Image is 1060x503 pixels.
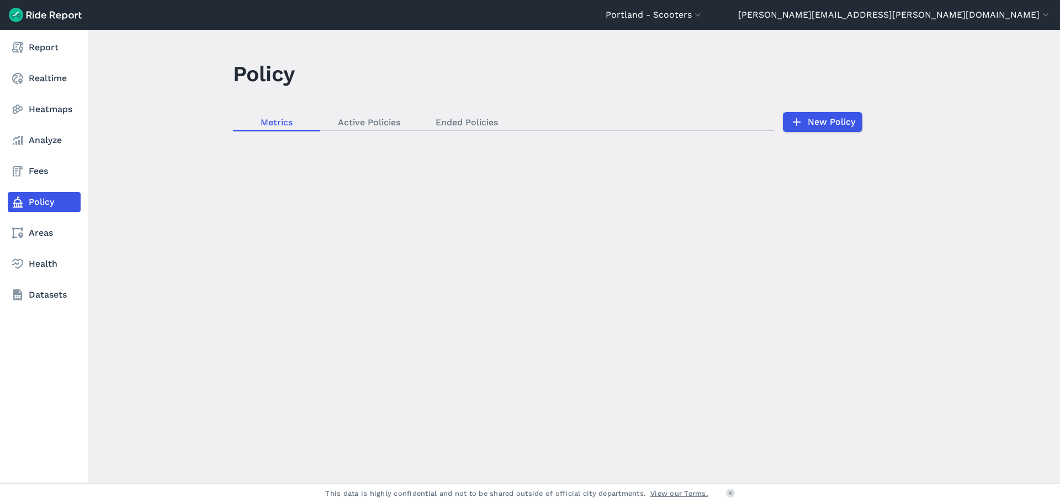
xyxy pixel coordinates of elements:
button: [PERSON_NAME][EMAIL_ADDRESS][PERSON_NAME][DOMAIN_NAME] [738,8,1051,22]
a: Areas [8,223,81,243]
a: Datasets [8,285,81,305]
a: Policy [8,192,81,212]
a: Fees [8,161,81,181]
button: Portland - Scooters [606,8,703,22]
img: Ride Report [9,8,82,22]
a: Heatmaps [8,99,81,119]
div: loading [35,30,1060,483]
a: Report [8,38,81,57]
a: View our Terms. [650,488,708,499]
a: Analyze [8,130,81,150]
a: Health [8,254,81,274]
a: Realtime [8,68,81,88]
